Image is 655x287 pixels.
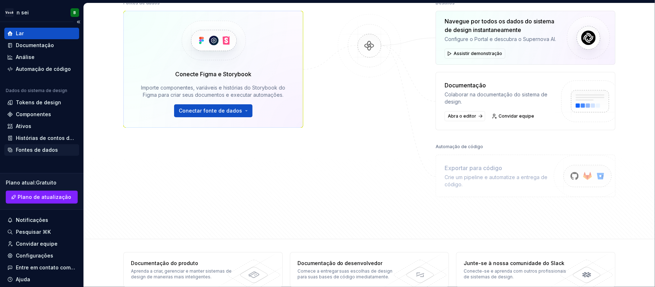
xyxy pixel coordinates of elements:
a: Histórias de contos de fadas [4,132,79,144]
font: Ativos [16,123,31,129]
font: Conecte-se e aprenda com outros profissionais de sistemas de design. [464,268,566,279]
a: Lar [4,28,79,39]
font: Assistir demonstração [454,51,502,56]
a: Ativos [4,120,79,132]
font: Convidar equipe [16,241,58,247]
font: Gratuito [36,179,56,186]
font: Você [5,11,13,14]
a: Tokens de design [4,97,79,108]
font: Documentação [16,42,54,48]
font: Junte-se à nossa comunidade do Slack [464,260,564,266]
font: Conecte Figma e Storybook [175,70,251,78]
button: Conectar fonte de dados [174,104,253,117]
button: Vocên seiB [1,5,82,20]
font: Dados do sistema de design [6,88,67,93]
button: Assistir demonstração [445,49,505,59]
font: Documentação do desenvolvedor [297,260,383,266]
font: Configurações [16,252,53,259]
a: Convidar equipe [4,238,79,250]
a: Documentação [4,40,79,51]
font: Plano atual [6,179,35,186]
font: Navegue por todos os dados do sistema de design instantaneamente [445,18,554,33]
button: Plano de atualização [6,191,78,204]
font: Crie um pipeline e automatize a entrega de código. [445,174,547,187]
button: Recolher barra lateral [73,17,83,27]
font: : [35,179,36,186]
font: Histórias de contos de fadas [16,135,89,141]
a: Abra o editor [445,111,485,121]
a: Configurações [4,250,79,261]
font: Colaborar na documentação do sistema de design. [445,91,547,105]
a: Automação de código [4,63,79,75]
font: Fontes de dados [16,147,58,153]
font: Convidar equipe [499,113,534,119]
font: Pesquisar ⌘K [16,229,51,235]
font: Análise [16,54,35,60]
a: Convidar equipe [490,111,537,121]
a: Fontes de dados [4,144,79,156]
font: Documentação do produto [131,260,198,266]
font: Abra o editor [448,113,476,119]
font: Componentes [16,111,51,117]
button: Entre em contato com o suporte [4,262,79,273]
font: Plano de atualização [18,194,72,200]
font: Automação de código [16,66,71,72]
font: Conectar fonte de dados [179,108,242,114]
button: Pesquisar ⌘K [4,226,79,238]
font: Exportar para código [445,164,502,172]
font: Automação de código [436,144,483,149]
font: Ajuda [16,276,30,282]
button: Notificações [4,214,79,226]
font: Configure o Portal e descubra o Supernova AI. [445,36,556,42]
font: Comece a entregar suas escolhas de design para suas bases de código imediatamente. [297,268,393,279]
font: Entre em contato com o suporte [16,264,96,270]
font: Lar [16,30,24,36]
font: Notificações [16,217,48,223]
font: Aprenda a criar, gerenciar e manter sistemas de design de maneiras mais inteligentes. [131,268,232,279]
font: Tokens de design [16,99,61,105]
font: Importe componentes, variáveis ​​e histórias do Storybook do Figma para criar seus documentos e e... [141,85,286,98]
font: Documentação [445,82,486,89]
button: Ajuda [4,274,79,285]
a: Análise [4,51,79,63]
font: B [74,10,76,15]
font: n sei [17,9,29,15]
a: Componentes [4,109,79,120]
